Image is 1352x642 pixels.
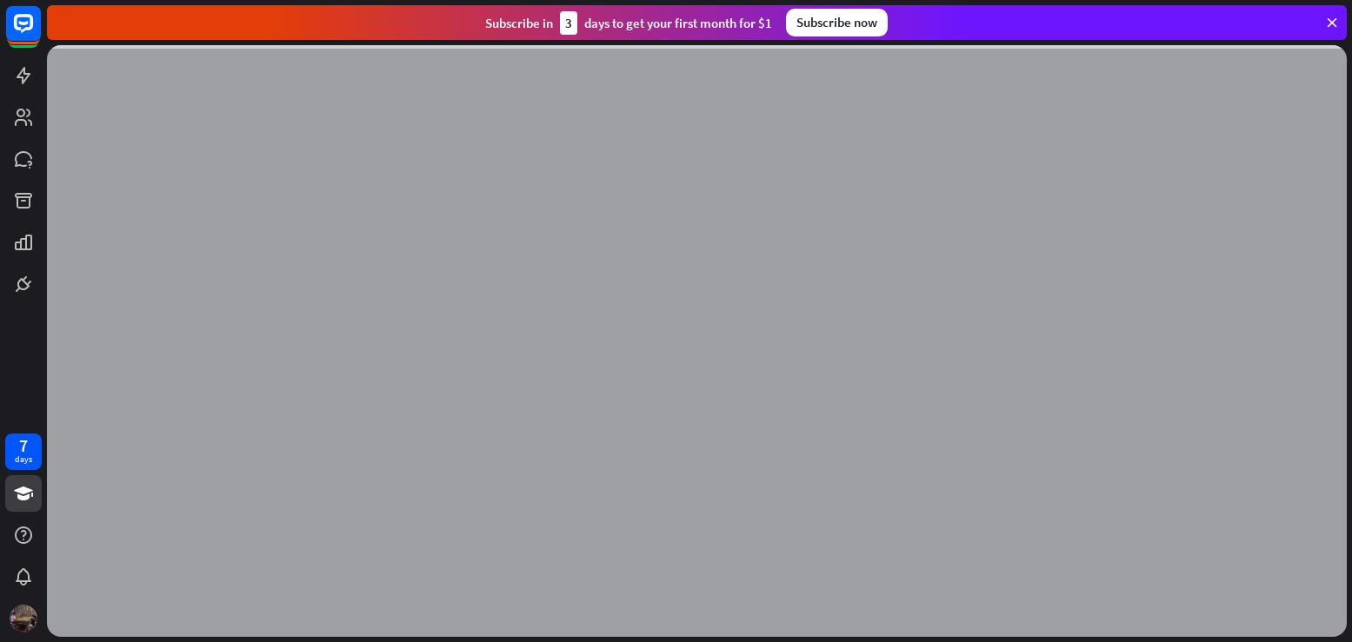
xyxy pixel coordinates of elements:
a: 7 days [5,434,42,470]
div: 3 [560,11,577,35]
div: 7 [19,438,28,453]
div: Subscribe in days to get your first month for $1 [485,11,772,35]
div: Subscribe now [786,9,888,36]
div: days [15,453,32,466]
